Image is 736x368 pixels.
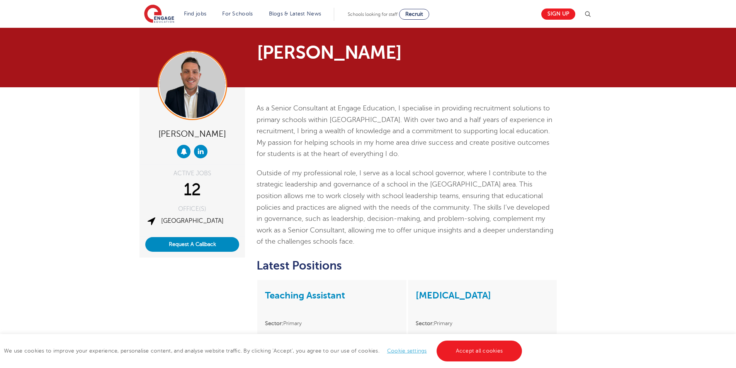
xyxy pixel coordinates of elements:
[416,290,491,301] a: [MEDICAL_DATA]
[257,259,558,272] h2: Latest Positions
[265,290,345,301] a: Teaching Assistant
[541,8,575,20] a: Sign up
[145,206,239,212] div: OFFICE(S)
[348,12,398,17] span: Schools looking for staff
[265,319,398,328] li: Primary
[144,5,174,24] img: Engage Education
[269,11,321,17] a: Blogs & Latest News
[416,321,434,326] strong: Sector:
[387,348,427,354] a: Cookie settings
[161,217,224,224] a: [GEOGRAPHIC_DATA]
[416,319,549,328] li: Primary
[145,180,239,200] div: 12
[257,103,558,160] p: As a Senior Consultant at Engage Education, I specialise in providing recruitment solutions to pr...
[265,321,283,326] strong: Sector:
[437,341,522,361] a: Accept all cookies
[257,168,558,248] p: Outside of my professional role, I serve as a local school governor, where I contribute to the st...
[405,11,423,17] span: Recruit
[145,126,239,141] div: [PERSON_NAME]
[145,237,239,252] button: Request A Callback
[184,11,207,17] a: Find jobs
[222,11,253,17] a: For Schools
[257,43,440,62] h1: [PERSON_NAME]
[4,348,524,354] span: We use cookies to improve your experience, personalise content, and analyse website traffic. By c...
[145,170,239,176] div: ACTIVE JOBS
[399,9,429,20] a: Recruit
